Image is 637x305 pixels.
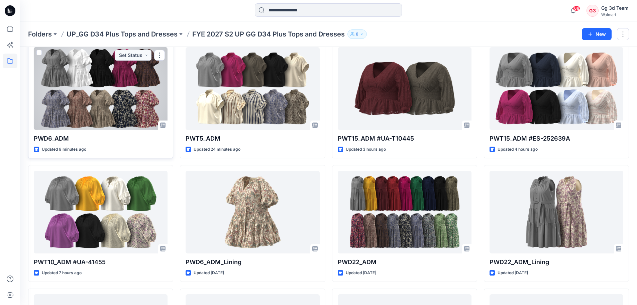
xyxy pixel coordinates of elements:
a: PWD22_ADM [338,171,471,253]
p: Updated 4 hours ago [498,146,538,153]
div: Gg 3d Team [601,4,629,12]
p: Updated [DATE] [346,270,376,277]
a: PWT15_ADM #ES-252639A [490,47,623,130]
a: PWD6_ADM [34,47,168,130]
a: PWT15_ADM #UA-T10445 [338,47,471,130]
p: PWT5_ADM [186,134,319,143]
span: 68 [573,6,580,11]
p: Updated [DATE] [498,270,528,277]
a: Folders [28,29,52,39]
p: PWD22_ADM [338,257,471,267]
p: Updated 24 minutes ago [194,146,240,153]
p: PWT15_ADM #UA-T10445 [338,134,471,143]
a: PWT5_ADM [186,47,319,130]
button: New [582,28,612,40]
p: PWD6_ADM_Lining [186,257,319,267]
a: PWD22_ADM_Lining [490,171,623,253]
a: PWT10_ADM #UA-41455 [34,171,168,253]
p: Updated 9 minutes ago [42,146,86,153]
p: PWD6_ADM [34,134,168,143]
p: Updated 7 hours ago [42,270,82,277]
div: Walmart [601,12,629,17]
a: UP_GG D34 Plus Tops and Dresses [67,29,178,39]
p: PWT15_ADM #ES-252639A [490,134,623,143]
p: PWT10_ADM #UA-41455 [34,257,168,267]
button: 6 [347,29,367,39]
div: G3 [587,5,599,17]
p: PWD22_ADM_Lining [490,257,623,267]
a: PWD6_ADM_Lining [186,171,319,253]
p: Updated 3 hours ago [346,146,386,153]
p: 6 [356,30,358,38]
p: FYE 2027 S2 UP GG D34 Plus Tops and Dresses [192,29,345,39]
p: Updated [DATE] [194,270,224,277]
